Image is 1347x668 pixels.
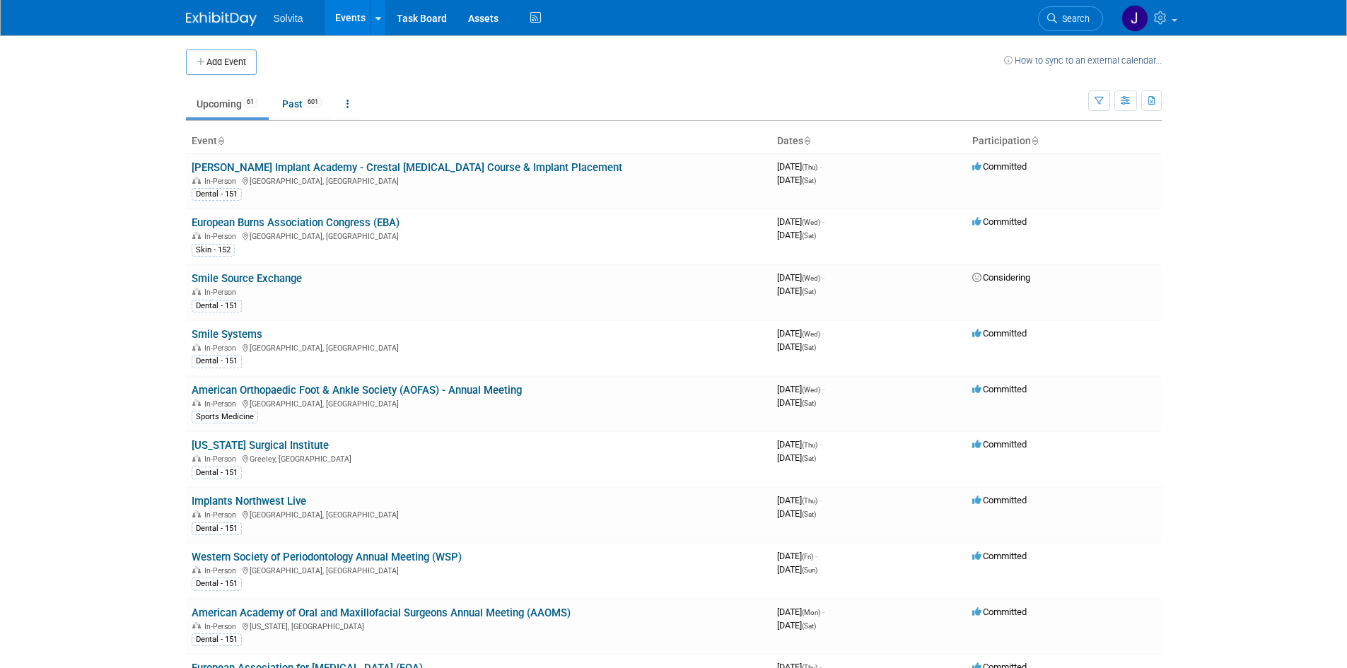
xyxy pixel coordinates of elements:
[192,300,242,312] div: Dental - 151
[771,129,967,153] th: Dates
[192,522,242,535] div: Dental - 151
[192,230,766,241] div: [GEOGRAPHIC_DATA], [GEOGRAPHIC_DATA]
[803,135,810,146] a: Sort by Start Date
[802,455,816,462] span: (Sat)
[192,232,201,239] img: In-Person Event
[777,607,824,617] span: [DATE]
[822,384,824,394] span: -
[192,455,201,462] img: In-Person Event
[777,328,824,339] span: [DATE]
[192,175,766,186] div: [GEOGRAPHIC_DATA], [GEOGRAPHIC_DATA]
[204,177,240,186] span: In-Person
[1004,55,1162,66] a: How to sync to an external calendar...
[192,620,766,631] div: [US_STATE], [GEOGRAPHIC_DATA]
[272,90,333,117] a: Past601
[802,510,816,518] span: (Sat)
[820,161,822,172] span: -
[822,272,824,283] span: -
[192,272,302,285] a: Smile Source Exchange
[186,49,257,75] button: Add Event
[972,328,1027,339] span: Committed
[777,230,816,240] span: [DATE]
[777,384,824,394] span: [DATE]
[972,272,1030,283] span: Considering
[802,288,816,295] span: (Sat)
[204,566,240,575] span: In-Person
[777,495,822,505] span: [DATE]
[777,161,822,172] span: [DATE]
[777,175,816,185] span: [DATE]
[802,399,816,407] span: (Sat)
[192,288,201,295] img: In-Person Event
[777,341,816,352] span: [DATE]
[802,344,816,351] span: (Sat)
[192,578,242,590] div: Dental - 151
[204,288,240,297] span: In-Person
[192,411,258,423] div: Sports Medicine
[192,467,242,479] div: Dental - 151
[192,622,201,629] img: In-Person Event
[822,328,824,339] span: -
[192,510,201,517] img: In-Person Event
[972,495,1027,505] span: Committed
[822,607,824,617] span: -
[192,341,766,353] div: [GEOGRAPHIC_DATA], [GEOGRAPHIC_DATA]
[192,328,262,341] a: Smile Systems
[192,344,201,351] img: In-Person Event
[192,607,571,619] a: American Academy of Oral and Maxillofacial Surgeons Annual Meeting (AAOMS)
[192,384,522,397] a: American Orthopaedic Foot & Ankle Society (AOFAS) - Annual Meeting
[192,177,201,184] img: In-Person Event
[777,397,816,408] span: [DATE]
[802,566,817,574] span: (Sun)
[972,551,1027,561] span: Committed
[822,216,824,227] span: -
[186,90,269,117] a: Upcoming61
[204,510,240,520] span: In-Person
[972,216,1027,227] span: Committed
[802,218,820,226] span: (Wed)
[303,97,322,107] span: 601
[204,344,240,353] span: In-Person
[777,508,816,519] span: [DATE]
[777,620,816,631] span: [DATE]
[972,161,1027,172] span: Committed
[192,161,622,174] a: [PERSON_NAME] Implant Academy - Crestal [MEDICAL_DATA] Course & Implant Placement
[1038,6,1103,31] a: Search
[192,508,766,520] div: [GEOGRAPHIC_DATA], [GEOGRAPHIC_DATA]
[1057,13,1090,24] span: Search
[192,399,201,406] img: In-Person Event
[820,439,822,450] span: -
[802,622,816,630] span: (Sat)
[802,163,817,171] span: (Thu)
[815,551,817,561] span: -
[777,439,822,450] span: [DATE]
[192,564,766,575] div: [GEOGRAPHIC_DATA], [GEOGRAPHIC_DATA]
[186,129,771,153] th: Event
[186,12,257,26] img: ExhibitDay
[192,495,306,508] a: Implants Northwest Live
[274,13,303,24] span: Solvita
[204,399,240,409] span: In-Person
[802,274,820,282] span: (Wed)
[204,455,240,464] span: In-Person
[972,439,1027,450] span: Committed
[192,452,766,464] div: Greeley, [GEOGRAPHIC_DATA]
[802,553,813,561] span: (Fri)
[204,622,240,631] span: In-Person
[192,397,766,409] div: [GEOGRAPHIC_DATA], [GEOGRAPHIC_DATA]
[192,566,201,573] img: In-Person Event
[802,441,817,449] span: (Thu)
[192,244,235,257] div: Skin - 152
[1031,135,1038,146] a: Sort by Participation Type
[777,216,824,227] span: [DATE]
[777,452,816,463] span: [DATE]
[802,232,816,240] span: (Sat)
[802,330,820,338] span: (Wed)
[967,129,1162,153] th: Participation
[972,384,1027,394] span: Committed
[777,286,816,296] span: [DATE]
[204,232,240,241] span: In-Person
[192,551,462,563] a: Western Society of Periodontology Annual Meeting (WSP)
[777,272,824,283] span: [DATE]
[192,439,329,452] a: [US_STATE] Surgical Institute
